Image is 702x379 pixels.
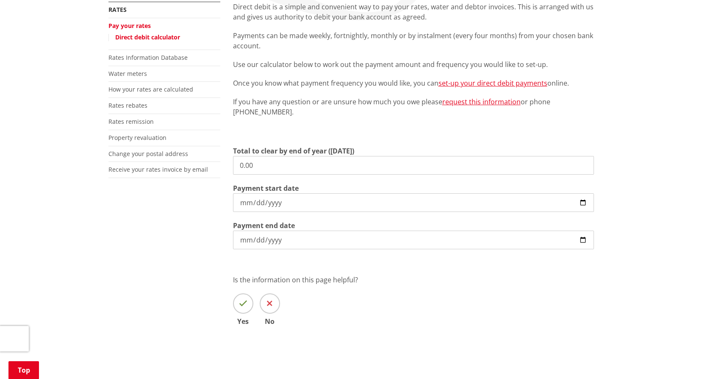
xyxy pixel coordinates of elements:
a: Property revaluation [108,134,166,142]
a: Rates [108,6,127,14]
p: Use our calculator below to work out the payment amount and frequency you would like to set-up. [233,59,594,70]
iframe: Messenger Launcher [663,343,694,374]
a: Direct debit calculator [115,33,180,41]
a: Top [8,361,39,379]
p: Payments can be made weekly, fortnightly, monthly or by instalment (every four months) from your ... [233,31,594,51]
a: How your rates are calculated [108,85,193,93]
p: Direct debit is a simple and convenient way to pay your rates, water and debtor invoices. This is... [233,2,594,22]
a: Rates rebates [108,101,147,109]
a: Water meters [108,70,147,78]
p: Once you know what payment frequency you would like, you can online. [233,78,594,88]
label: Total to clear by end of year ([DATE]) [233,146,354,156]
a: request this information [442,97,521,106]
span: Yes [233,318,253,325]
label: Payment end date [233,220,295,231]
span: No [260,318,280,325]
a: Pay your rates [108,22,151,30]
a: Rates remission [108,117,154,125]
a: Rates Information Database [108,53,188,61]
p: Is the information on this page helpful? [233,275,594,285]
a: Change your postal address [108,150,188,158]
label: Payment start date [233,183,299,193]
p: If you have any question or are unsure how much you owe please or phone [PHONE_NUMBER]. [233,97,594,117]
a: Receive your rates invoice by email [108,165,208,173]
a: set-up your direct debit payments [438,78,547,88]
